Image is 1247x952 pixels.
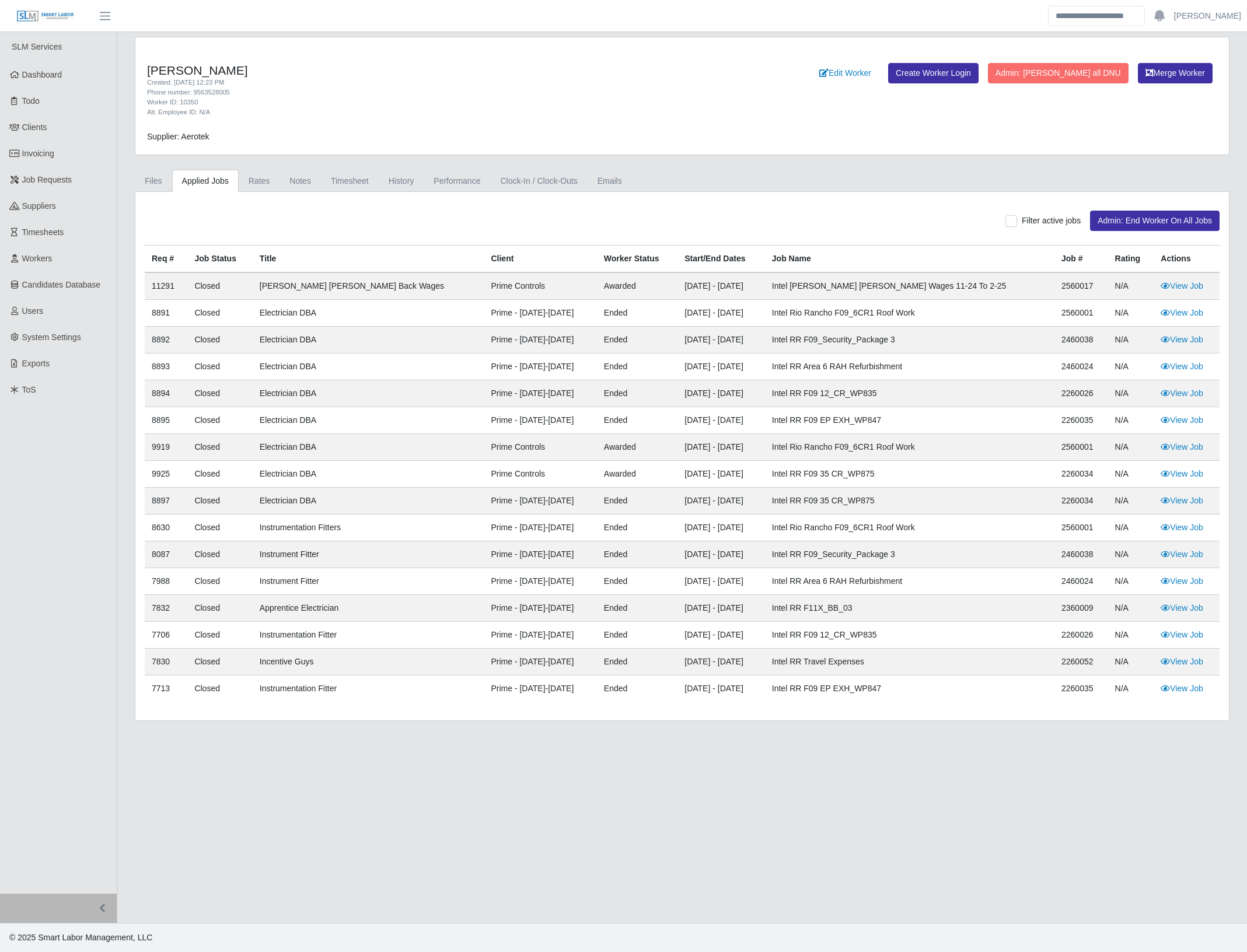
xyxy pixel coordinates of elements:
td: Closed [187,622,252,649]
a: Files [135,170,172,192]
td: [DATE] - [DATE] [677,300,765,327]
td: Closed [187,514,252,541]
a: View Job [1161,442,1203,452]
td: awarded [597,461,677,488]
td: Closed [187,380,252,407]
td: 2560001 [1054,514,1108,541]
td: Prime - [DATE]-[DATE] [484,622,596,649]
td: 2260035 [1054,407,1108,434]
span: Todo [22,96,40,106]
td: N/A [1108,327,1154,353]
a: Timesheet [321,170,379,192]
td: 8892 [145,327,187,353]
td: Intel RR F09 35 CR_WP875 [765,488,1054,514]
td: 2460024 [1054,568,1108,595]
td: ended [597,568,677,595]
td: N/A [1108,595,1154,622]
td: [DATE] - [DATE] [677,568,765,595]
td: [DATE] - [DATE] [677,407,765,434]
td: 7988 [145,568,187,595]
td: 7713 [145,675,187,702]
td: Electrician DBA [253,380,484,407]
th: Rating [1108,246,1154,273]
td: Prime - [DATE]-[DATE] [484,327,596,353]
span: © 2025 Smart Labor Management, LLC [9,933,152,942]
th: Req # [145,246,187,273]
td: 2260034 [1054,461,1108,488]
button: Merge Worker [1138,63,1213,83]
td: [DATE] - [DATE] [677,622,765,649]
td: 8897 [145,488,187,514]
td: Closed [187,300,252,327]
td: N/A [1108,568,1154,595]
td: [DATE] - [DATE] [677,434,765,461]
td: Prime - [DATE]-[DATE] [484,514,596,541]
span: Supplier: Aerotek [147,132,209,141]
td: N/A [1108,300,1154,327]
td: Intel RR F09 EP EXH_WP847 [765,675,1054,702]
span: Job Requests [22,175,72,184]
td: 2560001 [1054,434,1108,461]
td: N/A [1108,434,1154,461]
td: [DATE] - [DATE] [677,595,765,622]
td: Prime - [DATE]-[DATE] [484,541,596,568]
td: [DATE] - [DATE] [677,514,765,541]
td: 11291 [145,272,187,300]
td: Intel RR F09 EP EXH_WP847 [765,407,1054,434]
a: Notes [280,170,321,192]
td: Closed [187,649,252,675]
td: Electrician DBA [253,461,484,488]
td: Prime - [DATE]-[DATE] [484,568,596,595]
td: 2260026 [1054,622,1108,649]
td: Instrumentation Fitters [253,514,484,541]
td: 8894 [145,380,187,407]
td: 8087 [145,541,187,568]
td: 7832 [145,595,187,622]
td: [DATE] - [DATE] [677,272,765,300]
td: Intel [PERSON_NAME] [PERSON_NAME] Wages 11-24 to 2-25 [765,272,1054,300]
a: Edit Worker [812,63,879,83]
td: awarded [597,434,677,461]
input: Search [1048,6,1145,26]
td: Electrician DBA [253,434,484,461]
td: 8893 [145,353,187,380]
span: Dashboard [22,70,62,79]
a: View Job [1161,469,1203,478]
span: Workers [22,254,53,263]
td: Closed [187,327,252,353]
td: Closed [187,568,252,595]
a: Emails [588,170,632,192]
th: Title [253,246,484,273]
td: N/A [1108,353,1154,380]
td: Prime - [DATE]-[DATE] [484,595,596,622]
span: Candidates Database [22,280,101,289]
td: ended [597,488,677,514]
th: Job Status [187,246,252,273]
td: Intel Rio Rancho F09_6CR1 Roof Work [765,514,1054,541]
span: System Settings [22,332,81,342]
div: Phone number: 9563528005 [147,87,764,97]
td: Closed [187,461,252,488]
a: View Job [1161,388,1203,398]
td: Intel RR Area 6 RAH Refurbishment [765,353,1054,380]
td: Prime - [DATE]-[DATE] [484,300,596,327]
td: 8891 [145,300,187,327]
th: Worker Status [597,246,677,273]
td: ended [597,514,677,541]
td: Prime - [DATE]-[DATE] [484,407,596,434]
td: Intel RR F09_Security_Package 3 [765,327,1054,353]
td: 2260034 [1054,488,1108,514]
td: Intel RR Area 6 RAH Refurbishment [765,568,1054,595]
td: Intel RR F09 12_CR_WP835 [765,380,1054,407]
td: Instrumentation Fitter [253,622,484,649]
td: N/A [1108,541,1154,568]
td: Prime - [DATE]-[DATE] [484,675,596,702]
td: Instrumentation Fitter [253,675,484,702]
a: View Job [1161,549,1203,559]
td: N/A [1108,622,1154,649]
td: 2460024 [1054,353,1108,380]
td: Intel RR F09 35 CR_WP875 [765,461,1054,488]
td: [DATE] - [DATE] [677,327,765,353]
a: View Job [1161,496,1203,505]
a: View Job [1161,684,1203,693]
